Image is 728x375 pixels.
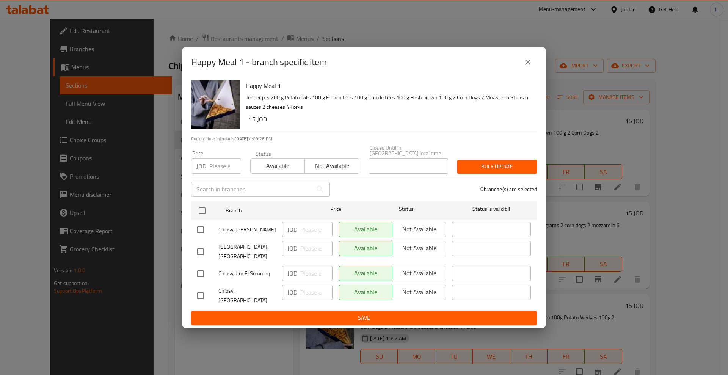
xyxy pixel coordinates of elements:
[287,244,297,253] p: JOD
[300,241,333,256] input: Please enter price
[304,158,359,174] button: Not available
[191,56,327,68] h2: Happy Meal 1 - branch specific item
[191,135,537,142] p: Current time in Jordan is [DATE] 4:09:26 PM
[457,160,537,174] button: Bulk update
[191,80,240,129] img: Happy Meal 1
[480,185,537,193] p: 0 branche(s) are selected
[249,114,531,124] h6: 15 JOD
[191,182,312,197] input: Search in branches
[254,160,302,171] span: Available
[300,285,333,300] input: Please enter price
[209,158,241,174] input: Please enter price
[519,53,537,71] button: close
[311,204,361,214] span: Price
[196,162,206,171] p: JOD
[300,222,333,237] input: Please enter price
[250,158,305,174] button: Available
[226,206,304,215] span: Branch
[218,225,276,234] span: Chipsy, [PERSON_NAME]
[300,266,333,281] input: Please enter price
[197,313,531,323] span: Save
[308,160,356,171] span: Not available
[218,286,276,305] span: Chipsy, [GEOGRAPHIC_DATA]
[191,311,537,325] button: Save
[463,162,531,171] span: Bulk update
[287,269,297,278] p: JOD
[287,225,297,234] p: JOD
[287,288,297,297] p: JOD
[218,269,276,278] span: Chipsy, Um El Summaq
[246,93,531,112] p: Tender pcs 200 g Potato balls 100 g French fries 100 g Crinkle fries 100 g Hash brown 100 g 2 Cor...
[367,204,446,214] span: Status
[246,80,531,91] h6: Happy Meal 1
[452,204,531,214] span: Status is valid till
[218,242,276,261] span: [GEOGRAPHIC_DATA], [GEOGRAPHIC_DATA]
